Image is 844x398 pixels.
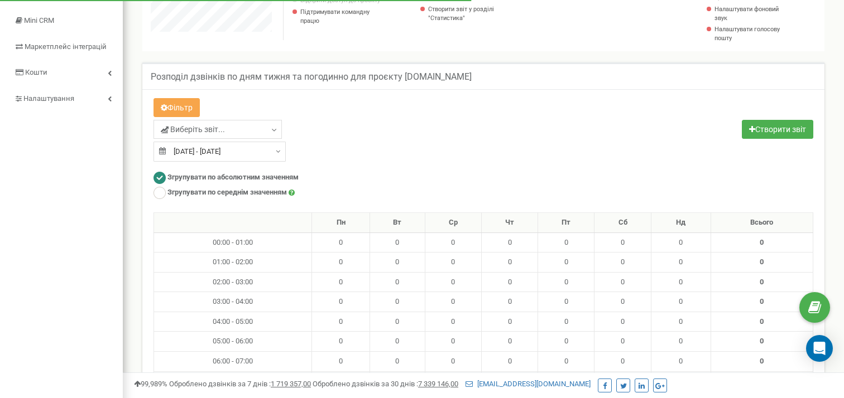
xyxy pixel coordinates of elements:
[742,120,813,139] a: Створити звіт
[312,272,370,292] td: 0
[538,272,594,292] td: 0
[651,351,711,371] td: 0
[482,351,538,371] td: 0
[594,312,651,332] td: 0
[594,253,651,273] td: 0
[538,371,594,391] td: 0
[711,213,813,233] th: Всього
[425,292,481,312] td: 0
[312,232,370,253] td: 0
[482,292,538,312] td: 0
[651,213,711,233] th: Нд
[760,337,764,345] strong: 0
[425,371,481,391] td: 0
[370,332,425,352] td: 0
[760,297,764,305] strong: 0
[370,213,425,233] th: Вт
[312,292,370,312] td: 0
[538,312,594,332] td: 0
[313,380,458,388] span: Оброблено дзвінків за 30 днів :
[760,238,764,246] strong: 0
[482,213,538,233] th: Чт
[271,380,311,388] u: 1 719 357,00
[425,232,481,253] td: 0
[466,380,591,388] a: [EMAIL_ADDRESS][DOMAIN_NAME]
[154,351,312,371] td: 06:00 - 07:00
[651,253,711,273] td: 0
[154,312,312,332] td: 04:00 - 05:00
[425,351,481,371] td: 0
[482,312,538,332] td: 0
[24,16,54,25] span: Mini CRM
[651,332,711,352] td: 0
[714,5,781,22] a: Налаштувати фоновий звук
[154,232,312,253] td: 00:00 - 01:00
[538,232,594,253] td: 0
[370,371,425,391] td: 0
[151,72,472,82] h5: Розподіл дзвінків по дням тижня та погодинно для проєкту [DOMAIN_NAME]
[651,232,711,253] td: 0
[370,272,425,292] td: 0
[312,312,370,332] td: 0
[425,312,481,332] td: 0
[714,25,781,42] a: Налаштувати голосову пошту
[370,292,425,312] td: 0
[482,232,538,253] td: 0
[594,232,651,253] td: 0
[538,253,594,273] td: 0
[538,332,594,352] td: 0
[312,213,370,233] th: Пн
[760,258,764,266] strong: 0
[594,272,651,292] td: 0
[425,332,481,352] td: 0
[370,232,425,253] td: 0
[154,272,312,292] td: 02:00 - 03:00
[154,292,312,312] td: 03:00 - 04:00
[370,312,425,332] td: 0
[154,172,299,184] label: Згрупувати по абсолютним значенням
[482,253,538,273] td: 0
[594,332,651,352] td: 0
[482,371,538,391] td: 0
[25,68,47,76] span: Кошти
[154,98,200,117] button: Фільтр
[594,371,651,391] td: 0
[154,371,312,391] td: 07:00 - 08:00
[312,371,370,391] td: 0
[651,292,711,312] td: 0
[25,42,107,51] span: Маркетплейс інтеграцій
[760,278,764,286] strong: 0
[651,272,711,292] td: 0
[594,213,651,233] th: Сб
[651,371,711,391] td: 0
[370,253,425,273] td: 0
[651,312,711,332] td: 0
[370,351,425,371] td: 0
[760,317,764,326] strong: 0
[154,332,312,352] td: 05:00 - 06:00
[806,335,833,362] div: Open Intercom Messenger
[594,292,651,312] td: 0
[538,292,594,312] td: 0
[538,351,594,371] td: 0
[538,213,594,233] th: Пт
[418,380,458,388] u: 7 339 146,00
[169,380,311,388] span: Оброблено дзвінків за 7 днів :
[594,351,651,371] td: 0
[161,124,225,135] span: Виберіть звіт...
[482,332,538,352] td: 0
[312,351,370,371] td: 0
[23,94,74,103] span: Налаштування
[425,253,481,273] td: 0
[428,5,532,22] a: Створити звіт у розділі "Статистика"
[760,357,764,365] strong: 0
[425,213,481,233] th: Ср
[312,253,370,273] td: 0
[425,272,481,292] td: 0
[134,380,167,388] span: 99,989%
[312,332,370,352] td: 0
[154,253,312,273] td: 01:00 - 02:00
[300,8,382,25] p: Підтримувати командну працю
[154,187,295,199] label: Згрупувати по середнім значенням
[482,272,538,292] td: 0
